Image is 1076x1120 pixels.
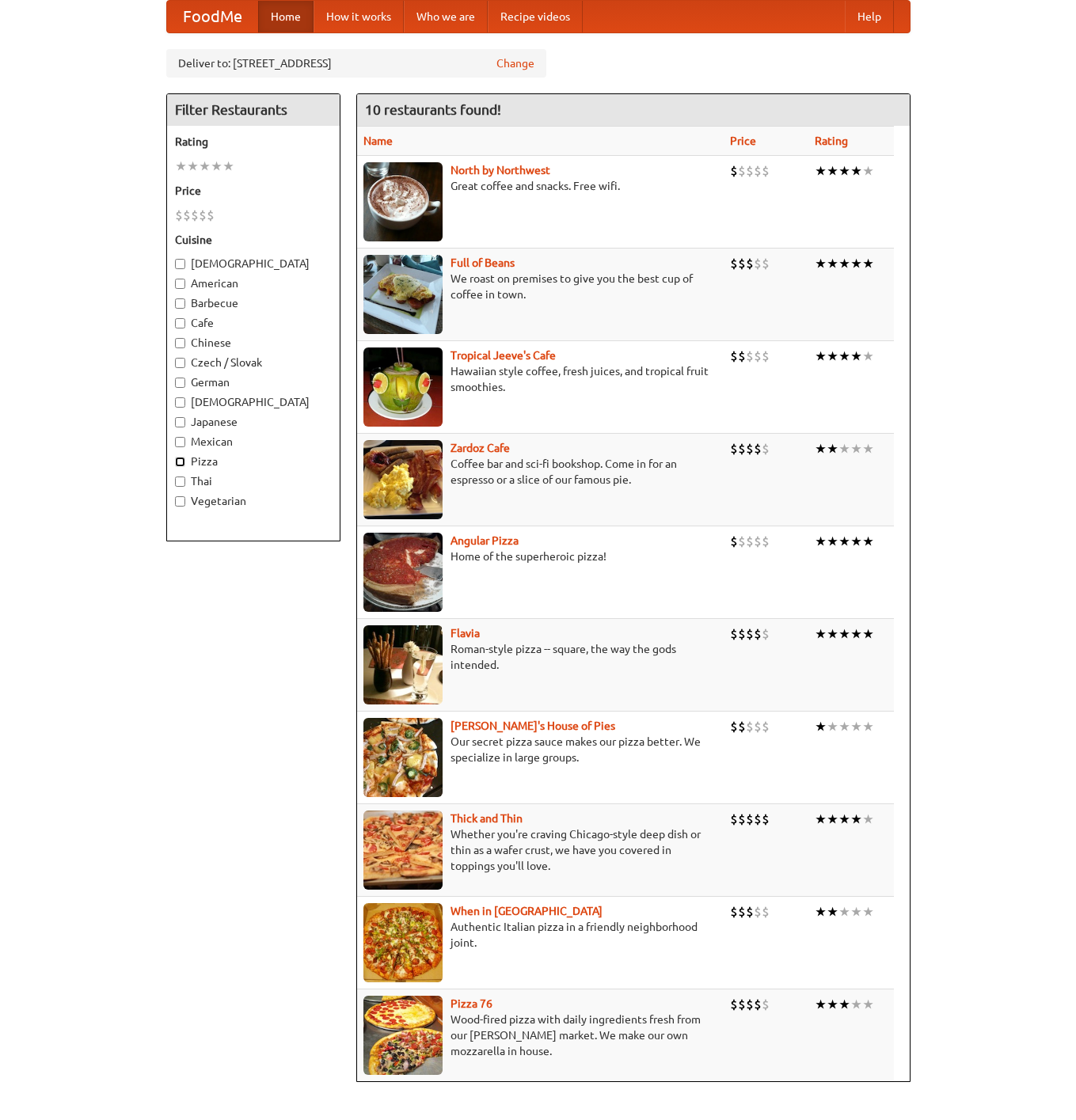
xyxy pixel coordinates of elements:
li: ★ [850,162,862,180]
li: ★ [850,255,862,272]
li: $ [762,255,770,272]
a: Name [363,135,393,147]
li: $ [738,718,746,735]
li: ★ [862,718,874,735]
a: Pizza 76 [451,997,492,1010]
a: Full of Beans [451,256,515,269]
a: Zardoz Cafe [451,442,510,454]
input: Chinese [175,338,185,348]
input: Czech / Slovak [175,358,185,368]
li: ★ [815,162,827,180]
img: flavia.jpg [363,625,443,704]
li: $ [754,533,762,550]
li: ★ [838,255,850,272]
label: Czech / Slovak [175,355,332,370]
li: $ [738,996,746,1013]
li: $ [746,255,754,272]
input: [DEMOGRAPHIC_DATA] [175,397,185,408]
a: Thick and Thin [451,812,523,825]
li: $ [730,440,738,457]
img: jeeves.jpg [363,347,443,427]
a: Help [845,1,894,32]
li: $ [754,625,762,643]
li: $ [738,533,746,550]
li: ★ [862,440,874,457]
img: pizza76.jpg [363,996,443,1075]
input: [DEMOGRAPHIC_DATA] [175,259,185,269]
li: ★ [815,625,827,643]
li: $ [746,347,754,365]
li: ★ [862,533,874,550]
input: Japanese [175,417,185,427]
li: ★ [862,903,874,921]
li: ★ [211,158,222,175]
li: ★ [815,255,827,272]
li: ★ [187,158,199,175]
p: Wood-fired pizza with daily ingredients fresh from our [PERSON_NAME] market. We make our own mozz... [363,1012,718,1059]
li: $ [762,347,770,365]
li: $ [730,533,738,550]
li: $ [738,440,746,457]
a: Who we are [404,1,488,32]
li: ★ [199,158,211,175]
li: ★ [827,718,838,735]
a: North by Northwest [451,164,550,177]
li: $ [762,440,770,457]
img: beans.jpg [363,255,443,334]
img: luigis.jpg [363,718,443,797]
p: Hawaiian style coffee, fresh juices, and tropical fruit smoothies. [363,363,718,395]
li: $ [730,255,738,272]
a: Angular Pizza [451,534,519,547]
li: $ [191,207,199,224]
a: FoodMe [167,1,258,32]
li: ★ [838,162,850,180]
a: When in [GEOGRAPHIC_DATA] [451,905,603,917]
li: ★ [838,811,850,828]
li: ★ [838,903,850,921]
li: $ [754,996,762,1013]
label: [DEMOGRAPHIC_DATA] [175,394,332,410]
li: ★ [850,533,862,550]
li: $ [762,718,770,735]
li: $ [746,625,754,643]
li: $ [754,255,762,272]
input: Pizza [175,457,185,467]
li: ★ [838,718,850,735]
li: $ [746,440,754,457]
label: [DEMOGRAPHIC_DATA] [175,256,332,271]
li: $ [754,440,762,457]
li: ★ [862,625,874,643]
label: American [175,275,332,291]
li: $ [730,625,738,643]
input: Barbecue [175,298,185,309]
a: Tropical Jeeve's Cafe [451,349,556,362]
li: ★ [827,162,838,180]
li: ★ [862,811,874,828]
li: $ [738,255,746,272]
p: We roast on premises to give you the best cup of coffee in town. [363,271,718,302]
li: $ [730,903,738,921]
li: $ [762,811,770,828]
label: Cafe [175,315,332,331]
li: ★ [815,996,827,1013]
li: ★ [827,625,838,643]
li: $ [762,903,770,921]
li: ★ [838,996,850,1013]
li: $ [762,533,770,550]
b: [PERSON_NAME]'s House of Pies [451,719,615,732]
a: Rating [815,135,848,147]
li: ★ [838,347,850,365]
li: $ [762,996,770,1013]
li: ★ [827,903,838,921]
li: ★ [827,533,838,550]
li: $ [754,162,762,180]
li: ★ [815,903,827,921]
img: wheninrome.jpg [363,903,443,982]
p: Whether you're craving Chicago-style deep dish or thin as a wafer crust, we have you covered in t... [363,826,718,874]
li: ★ [850,625,862,643]
li: $ [199,207,207,224]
